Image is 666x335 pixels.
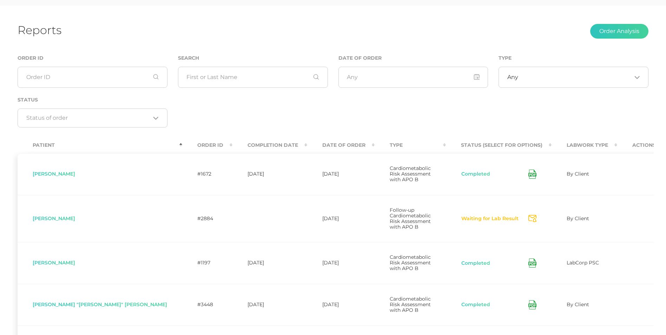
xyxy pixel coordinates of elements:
label: Order ID [18,55,44,61]
div: Search for option [18,109,167,127]
span: Follow-up Cardiometabolic Risk Assessment with APO B [390,207,431,230]
td: #3448 [182,284,232,326]
button: Waiting for Lab Result [461,215,519,222]
th: Type : activate to sort column ascending [375,137,446,153]
th: Completion Date : activate to sort column ascending [232,137,307,153]
button: Order Analysis [590,24,648,39]
button: Completed [461,301,490,308]
h1: Reports [18,23,61,37]
span: Cardiometabolic Risk Assessment with APO B [390,296,431,313]
input: Any [338,67,488,88]
input: Search for option [518,74,632,81]
th: Date Of Order : activate to sort column ascending [307,137,375,153]
td: [DATE] [307,284,375,326]
span: Cardiometabolic Risk Assessment with APO B [390,165,431,183]
label: Date of Order [338,55,382,61]
span: [PERSON_NAME] [33,260,75,266]
td: [DATE] [232,242,307,284]
td: #1197 [182,242,232,284]
span: Any [507,74,518,81]
td: #2884 [182,195,232,242]
span: Cardiometabolic Risk Assessment with APO B [390,254,431,271]
span: [PERSON_NAME] [33,171,75,177]
button: Completed [461,260,490,267]
span: By Client [567,215,589,222]
th: Labwork Type : activate to sort column ascending [552,137,617,153]
label: Status [18,97,38,103]
span: By Client [567,301,589,308]
td: [DATE] [232,153,307,195]
td: [DATE] [232,284,307,326]
input: Order ID [18,67,167,88]
input: Search for option [26,114,151,121]
label: Type [499,55,512,61]
span: [PERSON_NAME] [33,215,75,222]
td: #1672 [182,153,232,195]
input: First or Last Name [178,67,328,88]
td: [DATE] [307,195,375,242]
td: [DATE] [307,242,375,284]
span: By Client [567,171,589,177]
div: Search for option [499,67,648,88]
th: Order ID : activate to sort column ascending [182,137,232,153]
th: Status (Select for Options) : activate to sort column ascending [446,137,552,153]
span: [PERSON_NAME] "[PERSON_NAME]" [PERSON_NAME] [33,301,167,308]
label: Search [178,55,199,61]
span: LabCorp PSC [567,260,599,266]
td: [DATE] [307,153,375,195]
th: Patient : activate to sort column descending [18,137,182,153]
svg: Send Notification [528,215,536,222]
button: Completed [461,171,490,178]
